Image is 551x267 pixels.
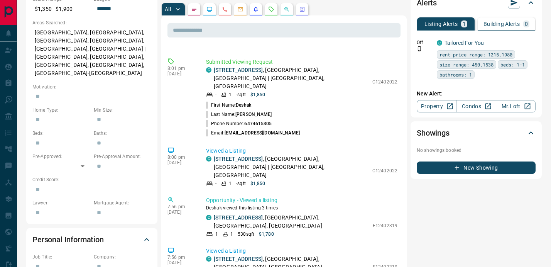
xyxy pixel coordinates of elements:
p: 8:00 pm [167,155,194,160]
p: Min Size: [94,107,151,114]
p: Lawyer: [32,199,90,206]
p: Job Title: [32,253,90,260]
p: 530 sqft [238,231,254,238]
p: , [GEOGRAPHIC_DATA], [GEOGRAPHIC_DATA], [GEOGRAPHIC_DATA] [214,214,369,230]
p: - sqft [236,180,246,187]
p: Off [417,39,432,46]
p: 1 [229,180,232,187]
p: , [GEOGRAPHIC_DATA], [GEOGRAPHIC_DATA] | [GEOGRAPHIC_DATA], [GEOGRAPHIC_DATA] [214,66,368,90]
p: [DATE] [167,260,194,265]
p: - [215,91,216,98]
p: Motivation: [32,83,151,90]
p: First Name: [206,102,251,109]
p: Credit Score: [32,176,151,183]
svg: Listing Alerts [253,6,259,12]
div: condos.ca [206,156,211,162]
p: All [165,7,171,12]
a: [STREET_ADDRESS] [214,214,263,221]
span: bathrooms: 1 [439,71,472,78]
p: $1,780 [259,231,274,238]
span: [PERSON_NAME] [235,112,272,117]
p: - [215,180,216,187]
svg: Requests [268,6,274,12]
p: Email: [206,129,300,136]
svg: Agent Actions [299,6,305,12]
p: Last Name: [206,111,272,118]
p: Pre-Approved: [32,153,90,160]
a: [STREET_ADDRESS] [214,156,263,162]
p: $1,850 [250,180,265,187]
svg: Push Notification Only [417,46,422,51]
button: New Showing [417,162,536,174]
p: Beds: [32,130,90,137]
a: Property [417,100,456,112]
a: Mr.Loft [496,100,536,112]
p: 7:56 pm [167,255,194,260]
div: Personal Information [32,230,151,249]
h2: Showings [417,127,450,139]
p: $1,850 [250,91,265,98]
p: Company: [94,253,151,260]
svg: Calls [222,6,228,12]
p: Home Type: [32,107,90,114]
p: Listing Alerts [424,21,458,27]
p: Deshak viewed this listing 3 times [206,204,397,211]
a: [STREET_ADDRESS] [214,67,263,73]
div: condos.ca [206,256,211,262]
p: [GEOGRAPHIC_DATA], [GEOGRAPHIC_DATA], [GEOGRAPHIC_DATA], [GEOGRAPHIC_DATA], [GEOGRAPHIC_DATA], [G... [32,26,151,80]
p: Viewed a Listing [206,147,397,155]
p: E12402319 [373,222,397,229]
p: 1 [229,91,232,98]
p: 1 [463,21,466,27]
p: Baths: [94,130,151,137]
p: [DATE] [167,71,194,77]
p: New Alert: [417,90,536,98]
span: size range: 450,1538 [439,61,494,68]
p: C12402022 [372,78,397,85]
p: No showings booked [417,147,536,154]
p: 8:01 pm [167,66,194,71]
span: beds: 1-1 [500,61,525,68]
p: $1,350 - $1,900 [32,3,90,15]
span: 6474615305 [244,121,272,126]
p: Pre-Approval Amount: [94,153,151,160]
p: 1 [215,231,218,238]
p: Viewed a Listing [206,247,397,255]
div: Showings [417,124,536,142]
p: [DATE] [167,160,194,165]
p: Phone Number: [206,120,272,127]
div: condos.ca [437,40,442,46]
p: Areas Searched: [32,19,151,26]
p: C12402022 [372,167,397,174]
span: [EMAIL_ADDRESS][DOMAIN_NAME] [225,130,300,136]
svg: Lead Browsing Activity [206,6,213,12]
p: , [GEOGRAPHIC_DATA], [GEOGRAPHIC_DATA] | [GEOGRAPHIC_DATA], [GEOGRAPHIC_DATA] [214,155,368,179]
div: condos.ca [206,215,211,220]
span: Deshak [236,102,251,108]
p: 1 [230,231,233,238]
p: Opportunity - Viewed a listing [206,196,397,204]
h2: Personal Information [32,233,104,246]
a: Tailored For You [445,40,484,46]
span: rent price range: 1215,1980 [439,51,512,58]
a: [STREET_ADDRESS] [214,256,263,262]
svg: Opportunities [284,6,290,12]
p: 7:56 pm [167,204,194,209]
p: Building Alerts [483,21,520,27]
a: Condos [456,100,496,112]
p: - sqft [236,91,246,98]
p: 0 [525,21,528,27]
p: Mortgage Agent: [94,199,151,206]
svg: Emails [237,6,243,12]
p: [DATE] [167,209,194,215]
div: condos.ca [206,67,211,73]
svg: Notes [191,6,197,12]
p: Submitted Viewing Request [206,58,397,66]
